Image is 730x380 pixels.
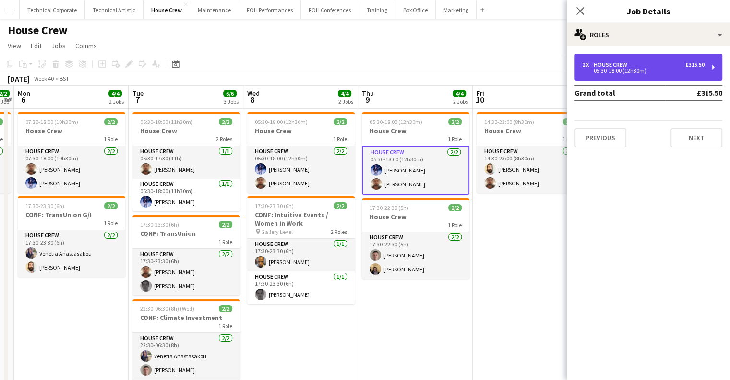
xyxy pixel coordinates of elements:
[563,118,576,125] span: 2/2
[140,221,179,228] span: 17:30-23:30 (6h)
[255,202,294,209] span: 17:30-23:30 (6h)
[218,322,232,330] span: 1 Role
[362,232,469,279] app-card-role: House Crew2/217:30-22:30 (5h)[PERSON_NAME][PERSON_NAME]
[331,228,347,235] span: 2 Roles
[18,146,125,193] app-card-role: House Crew2/207:30-18:00 (10h30m)[PERSON_NAME][PERSON_NAME]
[685,61,705,68] div: £315.50
[582,61,594,68] div: 2 x
[31,41,42,50] span: Edit
[333,135,347,143] span: 1 Role
[104,220,118,227] span: 1 Role
[334,202,347,209] span: 2/2
[247,126,355,135] h3: House Crew
[32,75,56,82] span: Week 40
[51,41,66,50] span: Jobs
[362,198,469,279] app-job-card: 17:30-22:30 (5h)2/2House Crew1 RoleHouse Crew2/217:30-22:30 (5h)[PERSON_NAME][PERSON_NAME]
[665,85,722,100] td: £315.50
[574,128,626,147] button: Previous
[239,0,301,19] button: FOH Performances
[18,89,30,98] span: Mon
[140,118,193,125] span: 06:30-18:00 (11h30m)
[247,271,355,304] app-card-role: House Crew1/117:30-23:30 (6h)[PERSON_NAME]
[223,90,237,97] span: 6/6
[359,0,395,19] button: Training
[18,196,125,277] app-job-card: 17:30-23:30 (6h)2/2CONF: TransUnion G/I1 RoleHouse Crew2/217:30-23:30 (6h)Venetia Anastasakou[PER...
[8,74,30,84] div: [DATE]
[362,126,469,135] h3: House Crew
[247,196,355,304] app-job-card: 17:30-23:30 (6h)2/2CONF: Intuitive Events / Women in Work Gallery Level2 RolesHouse Crew1/117:30-...
[301,0,359,19] button: FOH Conferences
[362,212,469,221] h3: House Crew
[219,305,232,312] span: 2/2
[370,204,408,211] span: 17:30-22:30 (5h)
[190,0,239,19] button: Maintenance
[453,90,466,97] span: 4/4
[247,89,260,98] span: Wed
[448,204,462,211] span: 2/2
[132,146,240,179] app-card-role: House Crew1/106:30-17:30 (11h)[PERSON_NAME]
[247,112,355,193] app-job-card: 05:30-18:00 (12h30m)2/2House Crew1 RoleHouse Crew2/205:30-18:00 (12h30m)[PERSON_NAME][PERSON_NAME]
[247,146,355,193] app-card-role: House Crew2/205:30-18:00 (12h30m)[PERSON_NAME][PERSON_NAME]
[484,118,534,125] span: 14:30-23:00 (8h30m)
[436,0,477,19] button: Marketing
[395,0,436,19] button: Box Office
[246,94,260,105] span: 8
[448,118,462,125] span: 2/2
[261,228,293,235] span: Gallery Level
[594,61,631,68] div: House Crew
[477,89,484,98] span: Fri
[140,305,194,312] span: 22:30-06:30 (8h) (Wed)
[18,126,125,135] h3: House Crew
[132,112,240,211] app-job-card: 06:30-18:00 (11h30m)2/2House Crew2 RolesHouse Crew1/106:30-17:30 (11h)[PERSON_NAME]House Crew1/10...
[574,85,665,100] td: Grand total
[25,202,64,209] span: 17:30-23:30 (6h)
[247,239,355,271] app-card-role: House Crew1/117:30-23:30 (6h)[PERSON_NAME]
[477,126,584,135] h3: House Crew
[18,112,125,193] app-job-card: 07:30-18:00 (10h30m)2/2House Crew1 RoleHouse Crew2/207:30-18:00 (10h30m)[PERSON_NAME][PERSON_NAME]
[670,128,722,147] button: Next
[18,230,125,277] app-card-role: House Crew2/217:30-23:30 (6h)Venetia Anastasakou[PERSON_NAME]
[20,0,85,19] button: Technical Corporate
[338,90,351,97] span: 4/4
[8,23,68,37] h1: House Crew
[16,94,30,105] span: 6
[27,39,46,52] a: Edit
[247,210,355,228] h3: CONF: Intuitive Events / Women in Work
[132,229,240,238] h3: CONF: TransUnion
[109,98,124,105] div: 2 Jobs
[216,135,232,143] span: 2 Roles
[104,202,118,209] span: 2/2
[25,118,78,125] span: 07:30-18:00 (10h30m)
[370,118,422,125] span: 05:30-18:00 (12h30m)
[362,146,469,195] app-card-role: House Crew2/205:30-18:00 (12h30m)[PERSON_NAME][PERSON_NAME]
[108,90,122,97] span: 4/4
[448,221,462,229] span: 1 Role
[132,299,240,380] app-job-card: 22:30-06:30 (8h) (Wed)2/2CONF: Climate Investment1 RoleHouse Crew2/222:30-06:30 (8h)Venetia Anast...
[338,98,353,105] div: 2 Jobs
[362,112,469,195] div: 05:30-18:00 (12h30m)2/2House Crew1 RoleHouse Crew2/205:30-18:00 (12h30m)[PERSON_NAME][PERSON_NAME]
[477,112,584,193] app-job-card: 14:30-23:00 (8h30m)2/2House Crew1 RoleHouse Crew2/214:30-23:00 (8h30m)[PERSON_NAME][PERSON_NAME]
[104,118,118,125] span: 2/2
[8,41,21,50] span: View
[132,179,240,211] app-card-role: House Crew1/106:30-18:00 (11h30m)[PERSON_NAME]
[132,333,240,380] app-card-role: House Crew2/222:30-06:30 (8h)Venetia Anastasakou[PERSON_NAME]
[132,126,240,135] h3: House Crew
[567,5,730,17] h3: Job Details
[85,0,144,19] button: Technical Artistic
[48,39,70,52] a: Jobs
[224,98,239,105] div: 3 Jobs
[219,221,232,228] span: 2/2
[562,135,576,143] span: 1 Role
[72,39,101,52] a: Comms
[104,135,118,143] span: 1 Role
[219,118,232,125] span: 2/2
[362,89,374,98] span: Thu
[144,0,190,19] button: House Crew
